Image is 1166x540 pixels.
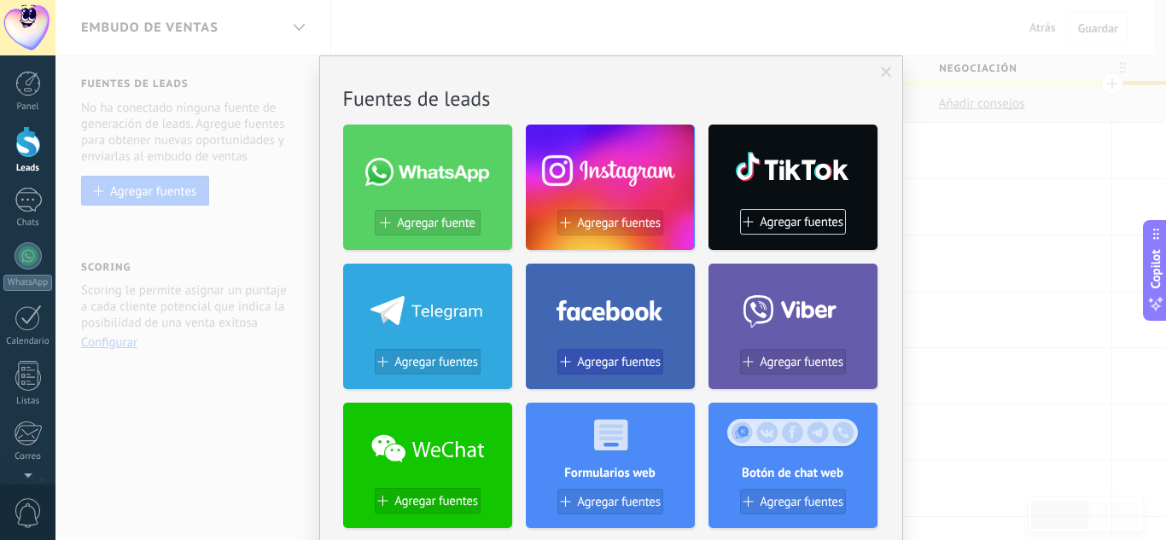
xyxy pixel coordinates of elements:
[3,451,53,462] div: Correo
[375,210,481,235] button: Agregar fuente
[740,209,846,235] button: Agregar fuentes
[3,275,52,291] div: WhatsApp
[394,355,478,369] span: Agregar fuentes
[557,349,663,375] button: Agregar fuentes
[397,216,475,230] span: Agregar fuente
[557,489,663,514] button: Agregar fuentes
[557,210,663,235] button: Agregar fuentes
[760,215,843,229] span: Agregar fuentes
[3,336,53,347] div: Calendario
[343,85,879,112] h2: Fuentes de leads
[3,163,53,174] div: Leads
[1147,249,1164,288] span: Copilot
[526,465,695,481] h4: Formularios web
[760,355,843,369] span: Agregar fuentes
[3,102,53,113] div: Panel
[740,489,846,514] button: Agregar fuentes
[375,488,481,514] button: Agregar fuentes
[3,396,53,407] div: Listas
[394,494,478,508] span: Agregar fuentes
[577,495,661,509] span: Agregar fuentes
[760,495,843,509] span: Agregar fuentes
[708,465,877,481] h4: Botón de chat web
[577,355,661,369] span: Agregar fuentes
[577,216,661,230] span: Agregar fuentes
[375,349,481,375] button: Agregar fuentes
[3,218,53,229] div: Chats
[740,349,846,375] button: Agregar fuentes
